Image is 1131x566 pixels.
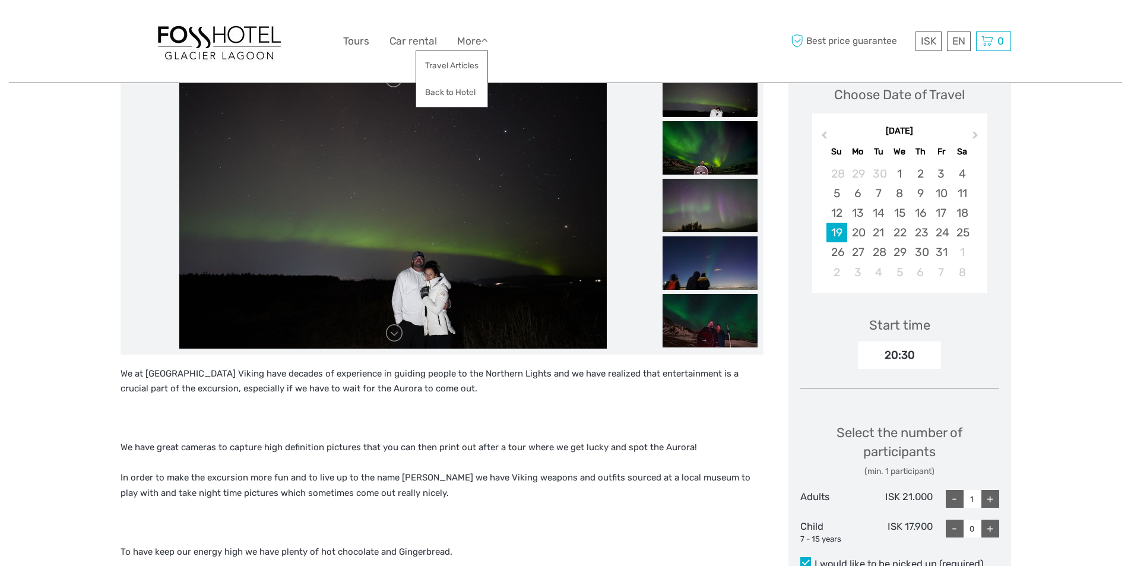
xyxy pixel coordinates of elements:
[981,490,999,508] div: +
[826,263,847,282] div: Choose Sunday, November 2nd, 2025
[889,164,910,184] div: Choose Wednesday, October 1st, 2025
[457,33,488,50] a: More
[826,203,847,223] div: Choose Sunday, October 12th, 2025
[910,242,931,262] div: Choose Thursday, October 30th, 2025
[847,223,868,242] div: Choose Monday, October 20th, 2025
[416,54,487,77] a: Travel Articles
[946,490,964,508] div: -
[931,242,952,262] div: Choose Friday, October 31st, 2025
[946,520,964,537] div: -
[910,223,931,242] div: Choose Thursday, October 23rd, 2025
[154,20,284,62] img: 1303-6910c56d-1cb8-4c54-b886-5f11292459f5_logo_big.jpg
[866,490,933,508] div: ISK 21.000
[847,263,868,282] div: Choose Monday, November 3rd, 2025
[952,164,972,184] div: Choose Saturday, October 4th, 2025
[947,31,971,51] div: EN
[910,144,931,160] div: Th
[952,263,972,282] div: Choose Saturday, November 8th, 2025
[137,18,151,33] button: Open LiveChat chat widget
[800,423,999,478] div: Select the number of participants
[869,316,930,334] div: Start time
[931,164,952,184] div: Choose Friday, October 3rd, 2025
[931,184,952,203] div: Choose Friday, October 10th, 2025
[416,81,487,104] a: Back to Hotel
[663,179,758,232] img: 4ce57928cdfb4a92bffa41dd2634ec1a_slider_thumbnail.jpeg
[121,366,763,397] p: We at [GEOGRAPHIC_DATA] Viking have decades of experience in guiding people to the Northern Light...
[847,144,868,160] div: Mo
[800,534,867,545] div: 7 - 15 years
[889,223,910,242] div: Choose Wednesday, October 22nd, 2025
[931,203,952,223] div: Choose Friday, October 17th, 2025
[826,184,847,203] div: Choose Sunday, October 5th, 2025
[931,144,952,160] div: Fr
[847,242,868,262] div: Choose Monday, October 27th, 2025
[826,144,847,160] div: Su
[800,490,867,508] div: Adults
[952,242,972,262] div: Choose Saturday, November 1st, 2025
[921,35,936,47] span: ISK
[826,164,847,184] div: Choose Sunday, September 28th, 2025
[663,236,758,290] img: 9128f294a28940d889256533669f0ffd_slider_thumbnail.jpeg
[800,466,999,478] div: (min. 1 participant)
[889,203,910,223] div: Choose Wednesday, October 15th, 2025
[889,242,910,262] div: Choose Wednesday, October 29th, 2025
[931,263,952,282] div: Choose Friday, November 7th, 2025
[981,520,999,537] div: +
[813,128,832,147] button: Previous Month
[788,31,913,51] span: Best price guarantee
[866,520,933,545] div: ISK 17.900
[121,545,763,560] p: To have keep our energy high we have plenty of hot chocolate and Gingerbread.
[858,342,941,369] div: 20:30
[847,184,868,203] div: Choose Monday, October 6th, 2025
[952,223,972,242] div: Choose Saturday, October 25th, 2025
[179,64,607,349] img: ef524c5528e94b9880c1fa6b66929fa0_main_slider.jpeg
[868,223,889,242] div: Choose Tuesday, October 21st, 2025
[17,21,134,30] p: We're away right now. Please check back later!
[868,242,889,262] div: Choose Tuesday, October 28th, 2025
[663,294,758,347] img: aa03b46b327a465b879196fdb9c97464_slider_thumbnail.jpeg
[826,223,847,242] div: Choose Sunday, October 19th, 2025
[889,263,910,282] div: Choose Wednesday, November 5th, 2025
[868,263,889,282] div: Choose Tuesday, November 4th, 2025
[847,164,868,184] div: Choose Monday, September 29th, 2025
[834,86,965,104] div: Choose Date of Travel
[868,164,889,184] div: Choose Tuesday, September 30th, 2025
[343,33,369,50] a: Tours
[952,203,972,223] div: Choose Saturday, October 18th, 2025
[910,164,931,184] div: Choose Thursday, October 2nd, 2025
[889,184,910,203] div: Choose Wednesday, October 8th, 2025
[868,184,889,203] div: Choose Tuesday, October 7th, 2025
[967,128,986,147] button: Next Month
[910,203,931,223] div: Choose Thursday, October 16th, 2025
[847,203,868,223] div: Choose Monday, October 13th, 2025
[812,125,987,138] div: [DATE]
[663,64,758,117] img: ef524c5528e94b9880c1fa6b66929fa0_slider_thumbnail.jpeg
[952,184,972,203] div: Choose Saturday, October 11th, 2025
[868,144,889,160] div: Tu
[996,35,1006,47] span: 0
[868,203,889,223] div: Choose Tuesday, October 14th, 2025
[121,440,763,501] p: We have great cameras to capture high definition pictures that you can then print out after a tou...
[910,184,931,203] div: Choose Thursday, October 9th, 2025
[931,223,952,242] div: Choose Friday, October 24th, 2025
[663,121,758,175] img: 83afbab67d7740c1bb069bf2f4976d4a_slider_thumbnail.jpeg
[816,164,983,282] div: month 2025-10
[826,242,847,262] div: Choose Sunday, October 26th, 2025
[800,520,867,545] div: Child
[889,144,910,160] div: We
[910,263,931,282] div: Choose Thursday, November 6th, 2025
[389,33,437,50] a: Car rental
[952,144,972,160] div: Sa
